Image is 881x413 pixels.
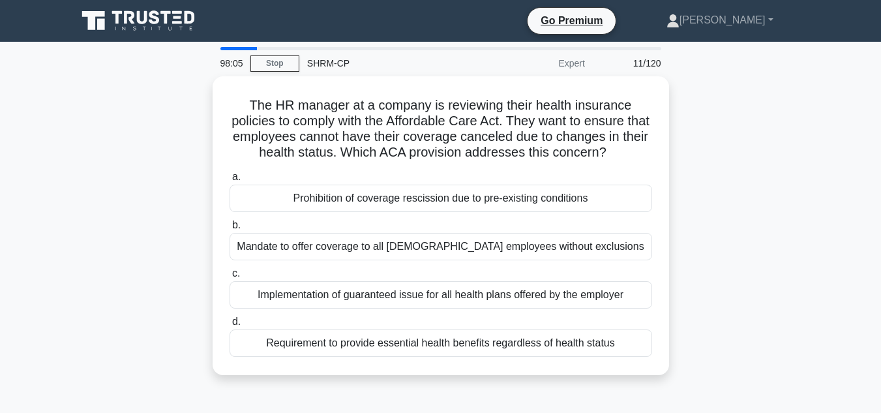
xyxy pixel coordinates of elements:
[232,171,241,182] span: a.
[250,55,299,72] a: Stop
[299,50,479,76] div: SHRM-CP
[232,316,241,327] span: d.
[533,12,610,29] a: Go Premium
[635,7,805,33] a: [PERSON_NAME]
[593,50,669,76] div: 11/120
[232,268,240,279] span: c.
[230,281,652,309] div: Implementation of guaranteed issue for all health plans offered by the employer
[479,50,593,76] div: Expert
[230,329,652,357] div: Requirement to provide essential health benefits regardless of health status
[228,97,653,161] h5: The HR manager at a company is reviewing their health insurance policies to comply with the Affor...
[232,219,241,230] span: b.
[230,185,652,212] div: Prohibition of coverage rescission due to pre-existing conditions
[213,50,250,76] div: 98:05
[230,233,652,260] div: Mandate to offer coverage to all [DEMOGRAPHIC_DATA] employees without exclusions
